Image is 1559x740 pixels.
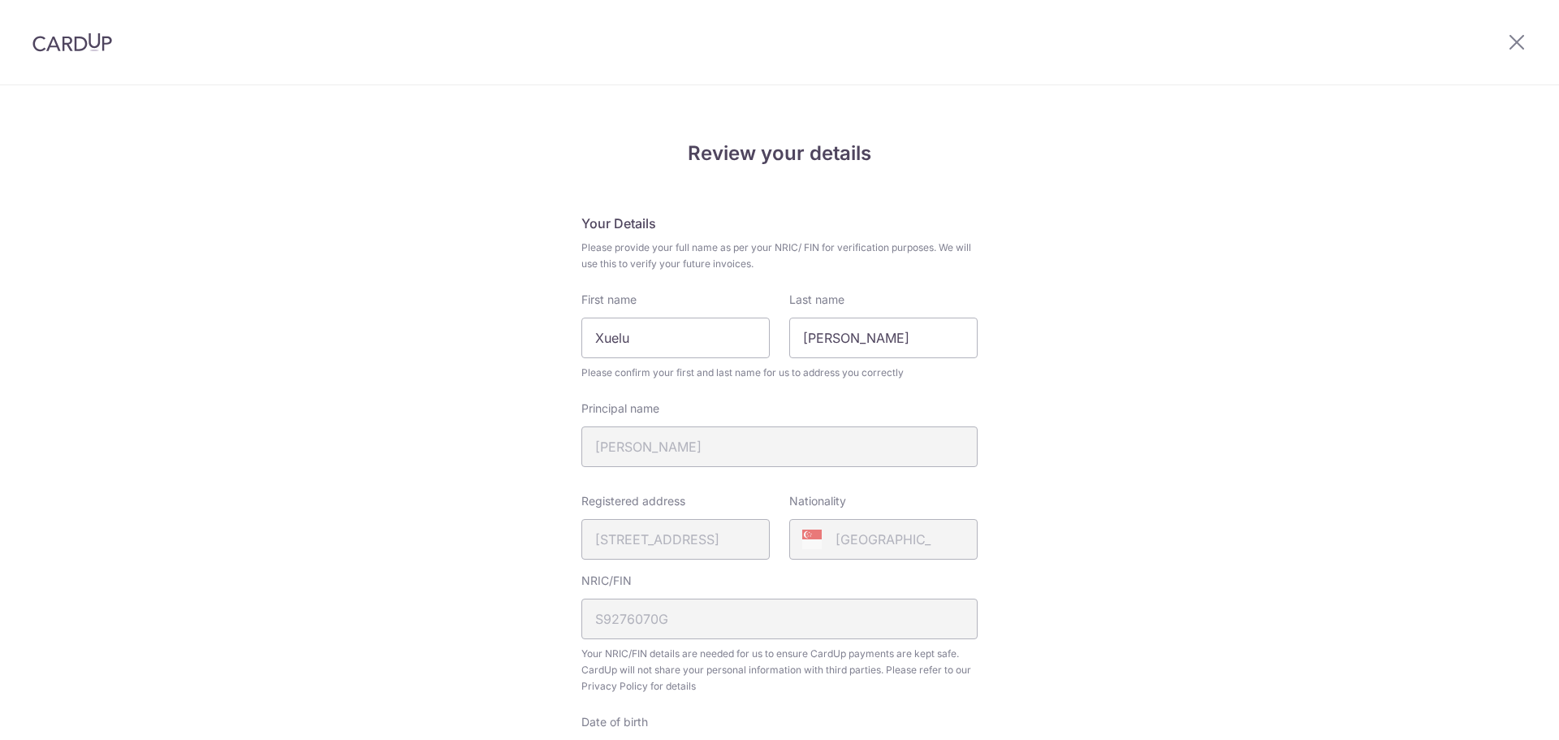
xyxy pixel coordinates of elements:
[581,714,648,730] label: Date of birth
[581,493,685,509] label: Registered address
[581,400,659,417] label: Principal name
[581,240,978,272] span: Please provide your full name as per your NRIC/ FIN for verification purposes. We will use this t...
[581,139,978,168] h4: Review your details
[581,318,770,358] input: First Name
[789,493,846,509] label: Nationality
[581,646,978,695] span: Your NRIC/FIN details are needed for us to ensure CardUp payments are kept safe. CardUp will not ...
[581,214,978,233] h5: Your Details
[32,32,112,52] img: CardUp
[581,365,978,381] span: Please confirm your first and last name for us to address you correctly
[581,573,632,589] label: NRIC/FIN
[789,318,978,358] input: Last name
[581,292,637,308] label: First name
[789,292,844,308] label: Last name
